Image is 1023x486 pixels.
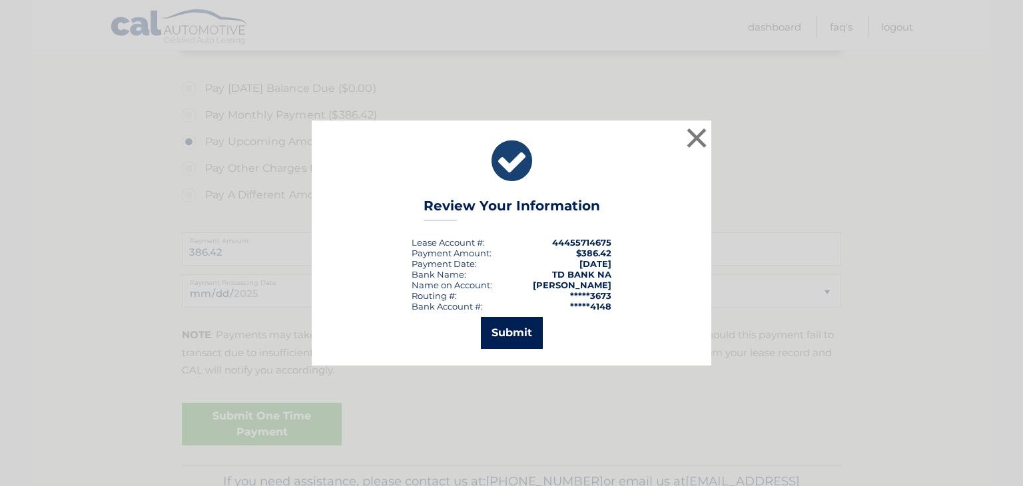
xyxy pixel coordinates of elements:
button: Submit [481,317,543,349]
div: Name on Account: [412,280,492,290]
span: $386.42 [576,248,611,258]
span: Payment Date [412,258,475,269]
span: [DATE] [579,258,611,269]
strong: 44455714675 [552,237,611,248]
div: : [412,258,477,269]
strong: [PERSON_NAME] [533,280,611,290]
div: Payment Amount: [412,248,492,258]
h3: Review Your Information [424,198,600,221]
strong: TD BANK NA [552,269,611,280]
button: × [683,124,710,151]
div: Routing #: [412,290,457,301]
div: Bank Name: [412,269,466,280]
div: Bank Account #: [412,301,483,312]
div: Lease Account #: [412,237,485,248]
